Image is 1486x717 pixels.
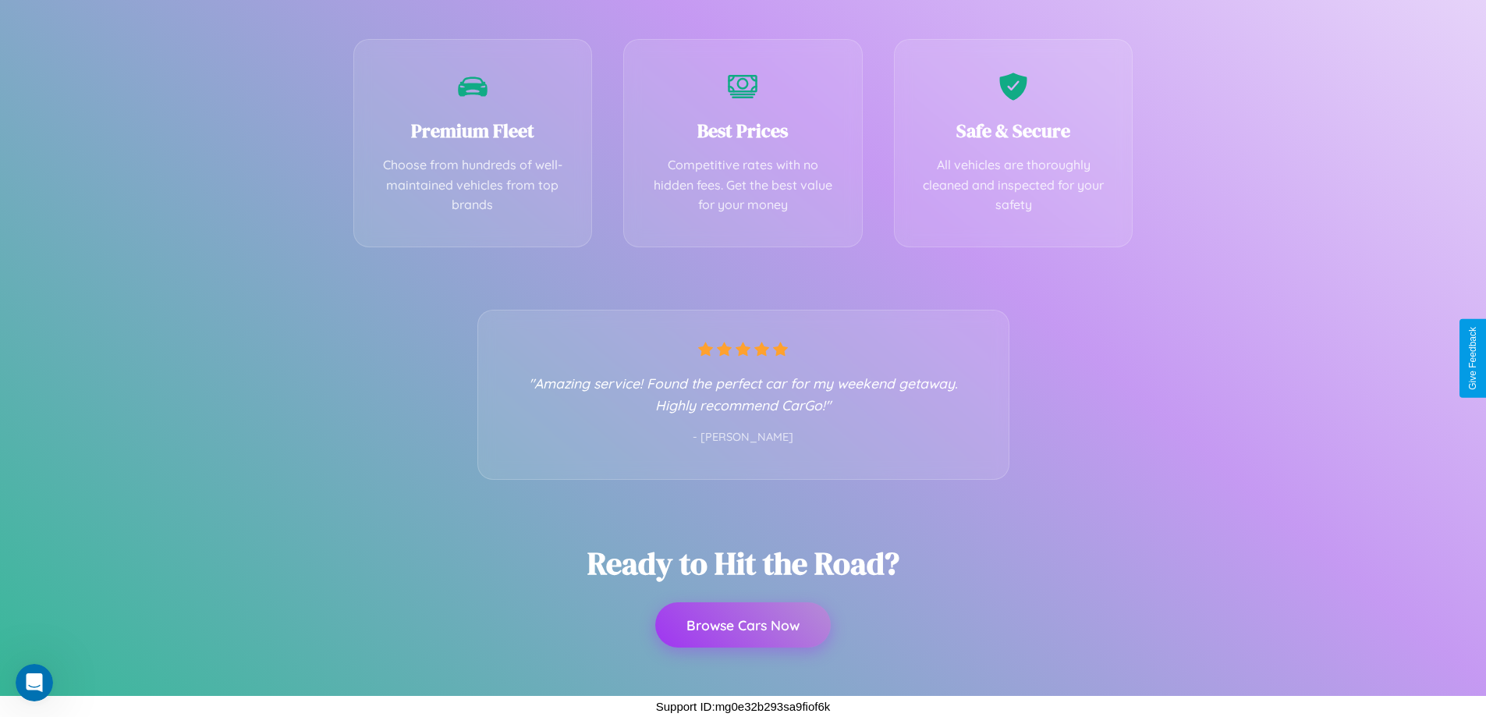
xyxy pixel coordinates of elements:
[647,118,839,144] h3: Best Prices
[509,372,977,416] p: "Amazing service! Found the perfect car for my weekend getaway. Highly recommend CarGo!"
[1467,327,1478,390] div: Give Feedback
[587,542,899,584] h2: Ready to Hit the Road?
[655,602,831,648] button: Browse Cars Now
[16,664,53,701] iframe: Intercom live chat
[647,155,839,215] p: Competitive rates with no hidden fees. Get the best value for your money
[656,696,831,717] p: Support ID: mg0e32b293sa9fiof6k
[378,155,569,215] p: Choose from hundreds of well-maintained vehicles from top brands
[509,428,977,448] p: - [PERSON_NAME]
[378,118,569,144] h3: Premium Fleet
[918,118,1109,144] h3: Safe & Secure
[918,155,1109,215] p: All vehicles are thoroughly cleaned and inspected for your safety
